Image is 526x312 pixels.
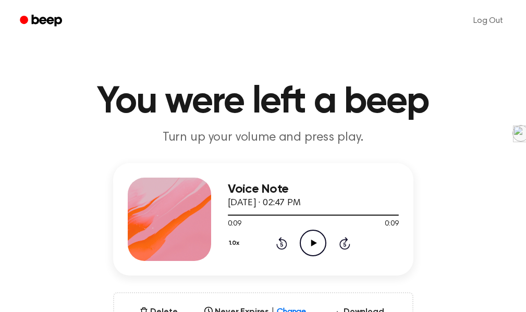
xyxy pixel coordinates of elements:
[228,182,399,196] h3: Voice Note
[13,11,71,31] a: Beep
[228,234,243,252] button: 1.0x
[385,219,398,230] span: 0:09
[63,129,463,146] p: Turn up your volume and press play.
[228,198,301,208] span: [DATE] · 02:47 PM
[13,83,513,121] h1: You were left a beep
[228,219,241,230] span: 0:09
[463,8,513,33] a: Log Out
